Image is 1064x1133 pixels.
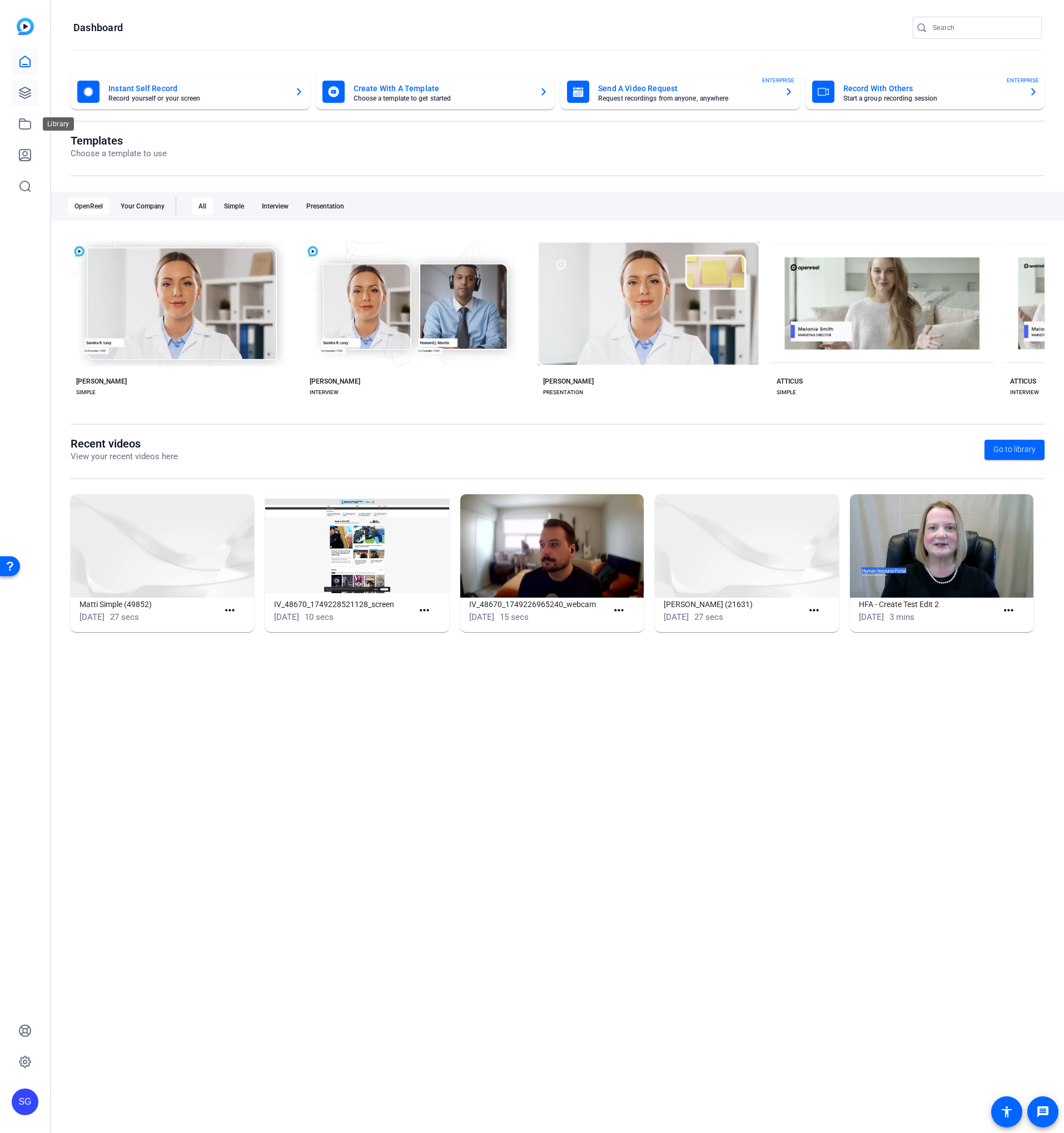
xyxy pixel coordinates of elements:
input: Search [933,21,1033,34]
div: Simple [217,197,251,215]
span: ENTERPRISE [1007,76,1039,85]
mat-icon: message [1036,1105,1050,1119]
mat-card-title: Send A Video Request [598,82,775,95]
div: Presentation [300,197,351,215]
h1: HFA - Create Test Edit 2 [859,598,998,611]
h1: IV_48670_1749228521128_screen [274,598,413,611]
span: 3 mins [889,612,914,622]
div: SIMPLE [76,388,96,397]
span: 10 secs [305,612,334,622]
h1: IV_48670_1749226965240_webcam [469,598,608,611]
div: Interview [255,197,295,215]
div: OpenReel [68,197,110,215]
p: View your recent videos here [71,450,178,463]
img: IV_48670_1749226965240_webcam [460,494,644,598]
button: Send A Video RequestRequest recordings from anyone, anywhereENTERPRISE [560,74,800,110]
h1: Dashboard [73,21,123,34]
mat-icon: more_horiz [807,604,821,618]
span: [DATE] [469,612,494,622]
div: [PERSON_NAME] [76,377,127,386]
div: SIMPLE [777,388,796,397]
div: Your Company [114,197,171,215]
div: [PERSON_NAME] [543,377,594,386]
span: [DATE] [664,612,689,622]
span: Go to library [993,444,1036,455]
mat-icon: more_horiz [223,604,237,618]
span: [DATE] [859,612,884,622]
span: 15 secs [500,612,529,622]
span: ENTERPRISE [762,76,794,85]
div: INTERVIEW [1010,388,1039,397]
div: All [192,197,213,215]
a: Go to library [985,440,1045,460]
h1: Templates [71,134,167,147]
mat-card-title: Create With A Template [354,82,531,95]
img: IV_48670_1749228521128_screen [265,494,449,598]
span: 27 secs [110,612,139,622]
div: Library [43,117,74,131]
mat-card-subtitle: Choose a template to get started [354,95,531,102]
h1: Matti Simple (49852) [79,598,218,611]
button: Create With A TemplateChoose a template to get started [316,74,555,110]
button: Record With OthersStart a group recording sessionENTERPRISE [806,74,1045,110]
mat-icon: more_horiz [417,604,431,618]
mat-icon: more_horiz [1002,604,1016,618]
mat-card-subtitle: Request recordings from anyone, anywhere [598,95,775,102]
img: blue-gradient.svg [17,18,34,35]
mat-icon: more_horiz [612,604,626,618]
span: 27 secs [694,612,723,622]
button: Instant Self RecordRecord yourself or your screen [71,74,310,110]
p: Choose a template to use [71,147,167,160]
h1: [PERSON_NAME] (21631) [664,598,803,611]
div: INTERVIEW [310,388,339,397]
img: HFA - Create Test Edit 2 [850,494,1033,598]
div: SG [12,1089,38,1115]
mat-card-subtitle: Record yourself or your screen [108,95,286,102]
div: PRESENTATION [543,388,583,397]
mat-card-title: Instant Self Record [108,82,286,95]
mat-card-subtitle: Start a group recording session [843,95,1021,102]
span: [DATE] [79,612,105,622]
div: ATTICUS [1010,377,1036,386]
img: Matti Simple (49852) [71,494,254,598]
div: ATTICUS [777,377,803,386]
span: [DATE] [274,612,299,622]
div: [PERSON_NAME] [310,377,360,386]
h1: Recent videos [71,437,178,450]
img: Matti Simple (21631) [655,494,838,598]
mat-icon: accessibility [1000,1105,1013,1119]
mat-card-title: Record With Others [843,82,1021,95]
